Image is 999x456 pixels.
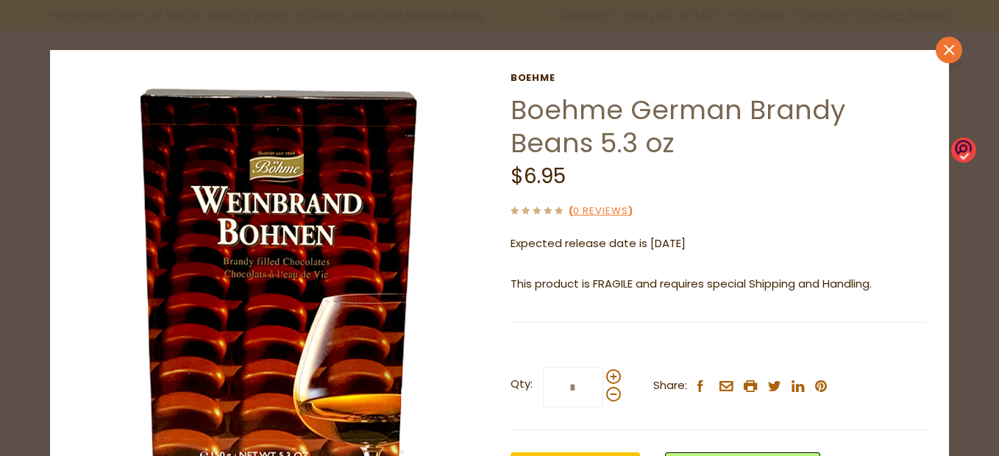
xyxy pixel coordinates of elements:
[511,235,927,253] p: Expected release date is [DATE]
[525,304,928,323] li: We will ship this product in heat-protective, cushioned packaging and ice during warm weather mon...
[573,204,628,219] a: 0 Reviews
[569,204,633,218] span: ( )
[511,72,927,84] a: Boehme
[511,375,533,393] strong: Qty:
[653,377,687,395] span: Share:
[951,137,976,164] img: o1IwAAAABJRU5ErkJggg==
[511,162,566,190] span: $6.95
[511,275,927,293] p: This product is FRAGILE and requires special Shipping and Handling.
[543,367,603,407] input: Qty:
[511,91,845,162] a: Boehme German Brandy Beans 5.3 oz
